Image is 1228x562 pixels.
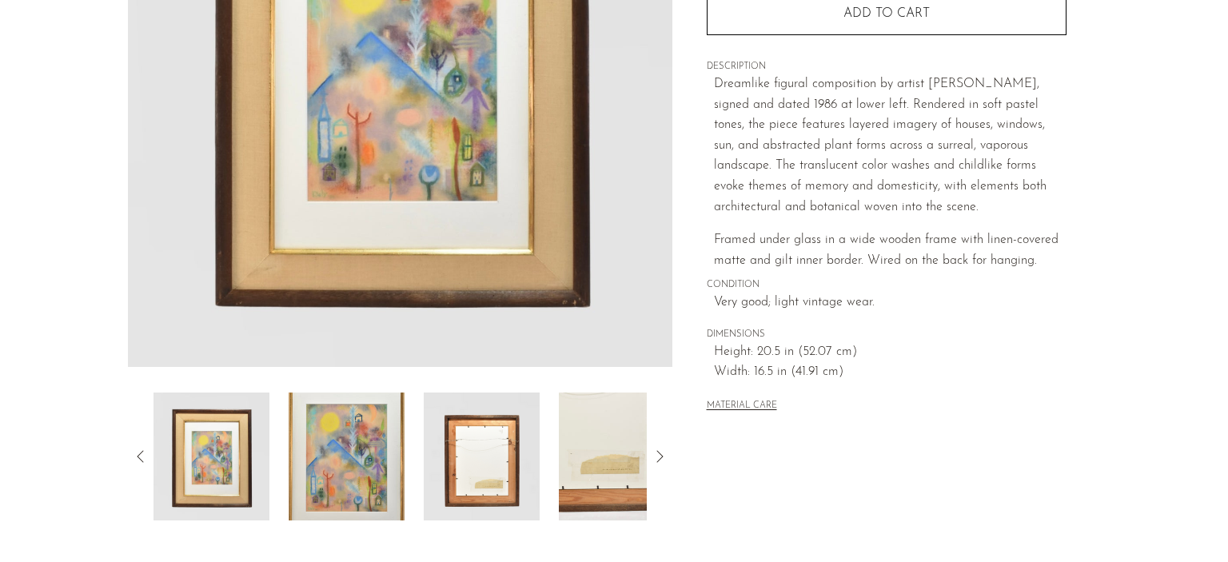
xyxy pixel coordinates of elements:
[707,278,1067,293] span: CONDITION
[424,393,540,520] img: Figural Pastel Composition, Framed
[289,393,405,520] img: Figural Pastel Composition, Framed
[714,74,1067,217] p: Dreamlike figural composition by artist [PERSON_NAME], signed and dated 1986 at lower left. Rende...
[559,393,675,520] img: Figural Pastel Composition, Framed
[707,401,777,413] button: MATERIAL CARE
[707,60,1067,74] span: DESCRIPTION
[714,362,1067,383] span: Width: 16.5 in (41.91 cm)
[714,230,1067,271] p: Framed under glass in a wide wooden frame with linen-covered matte and gilt inner border. Wired o...
[707,328,1067,342] span: DIMENSIONS
[714,293,1067,313] span: Very good; light vintage wear.
[153,393,269,520] img: Figural Pastel Composition, Framed
[843,7,930,20] span: Add to cart
[714,342,1067,363] span: Height: 20.5 in (52.07 cm)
